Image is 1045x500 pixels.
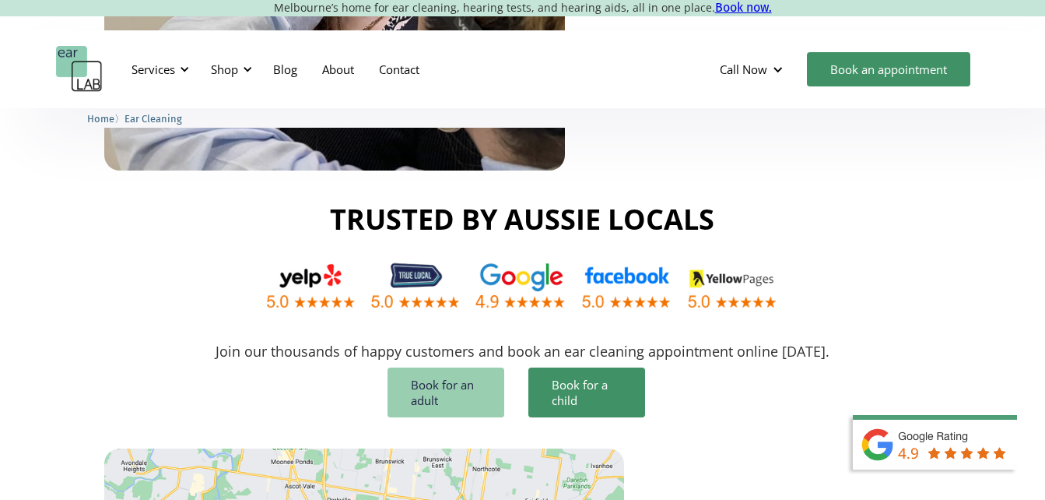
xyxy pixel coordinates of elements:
[707,46,799,93] div: Call Now
[330,202,714,238] h2: Trusted By Aussie Locals
[528,368,645,417] a: Book for a child
[124,111,182,125] a: Ear Cleaning
[56,46,103,93] a: home
[122,46,194,93] div: Services
[202,46,257,93] div: Shop
[387,368,504,417] a: Book for an adult
[720,62,767,77] div: Call Now
[104,343,940,361] p: Join our thousands of happy customers and book an ear cleaning appointment online [DATE].
[211,62,238,77] div: Shop
[310,47,366,92] a: About
[124,113,182,125] span: Ear Cleaning
[807,52,970,86] a: Book an appointment
[87,111,114,125] a: Home
[87,111,124,127] li: 〉
[87,113,114,125] span: Home
[366,47,432,92] a: Contact
[132,62,175,77] div: Services
[262,261,782,312] img: Our Melbourne based hearing test clinic
[261,47,310,92] a: Blog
